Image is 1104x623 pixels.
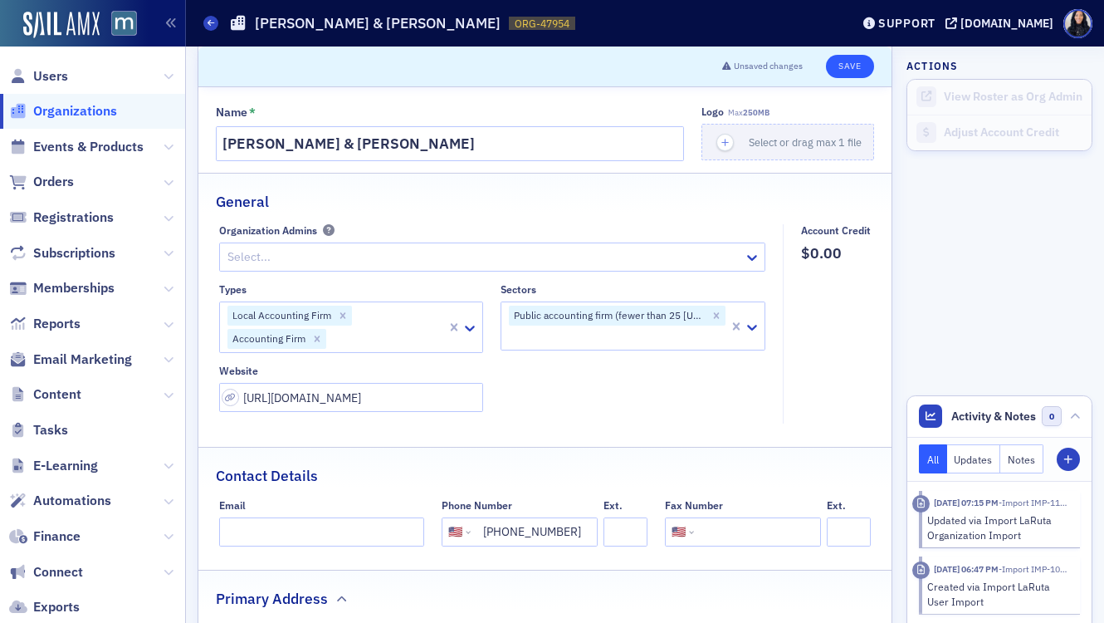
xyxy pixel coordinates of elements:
[9,173,74,191] a: Orders
[701,105,724,118] div: Logo
[743,107,769,118] span: 250MB
[9,208,114,227] a: Registrations
[33,315,81,333] span: Reports
[944,125,1083,140] div: Adjust Account Credit
[728,107,769,118] span: Max
[33,244,115,262] span: Subscriptions
[227,306,334,326] div: Local Accounting Firm
[33,351,132,369] span: Email Marketing
[219,365,258,377] div: Website
[227,329,308,349] div: Accounting Firm
[749,135,862,149] span: Select or drag max 1 file
[912,562,930,579] div: Imported Activity
[9,457,98,475] a: E-Learning
[665,499,723,512] div: Fax Number
[999,563,1070,575] span: Import IMP-1071
[9,598,80,616] a: Exports
[33,598,80,616] span: Exports
[33,421,68,439] span: Tasks
[9,421,68,439] a: Tasks
[927,579,1069,610] div: Created via Import LaRuta User Import
[801,224,871,237] div: Account Credit
[216,191,269,213] h2: General
[934,497,999,508] time: 3/31/2023 07:15 PM
[707,306,725,326] div: Remove Public accounting firm (fewer than 25 Maryland team members)
[9,102,117,120] a: Organizations
[216,105,247,120] div: Name
[33,563,83,581] span: Connect
[33,457,98,475] span: E-Learning
[672,523,686,541] div: 🇺🇸
[947,444,1001,473] button: Updates
[334,306,352,326] div: Remove Local Accounting Firm
[9,351,132,369] a: Email Marketing
[701,124,874,160] button: Select or drag max 1 file
[951,408,1036,425] span: Activity & Notes
[216,465,318,487] h2: Contact Details
[33,527,81,546] span: Finance
[515,17,569,31] span: ORG-47954
[33,385,81,404] span: Content
[945,17,1059,29] button: [DOMAIN_NAME]
[111,11,137,37] img: SailAMX
[442,499,512,512] div: Phone Number
[827,499,846,512] div: Ext.
[9,385,81,404] a: Content
[23,12,100,38] img: SailAMX
[1042,406,1062,427] span: 0
[448,523,462,541] div: 🇺🇸
[255,13,501,33] h1: [PERSON_NAME] & [PERSON_NAME]
[9,492,111,510] a: Automations
[9,315,81,333] a: Reports
[308,329,326,349] div: Remove Accounting Firm
[9,244,115,262] a: Subscriptions
[912,495,930,513] div: Imported Activity
[9,67,68,86] a: Users
[9,563,83,581] a: Connect
[501,283,536,296] div: Sectors
[33,138,144,156] span: Events & Products
[9,279,115,297] a: Memberships
[216,588,328,610] h2: Primary Address
[927,513,1069,543] div: Updated via Import LaRuta Organization Import
[878,16,935,31] div: Support
[919,444,947,473] button: All
[1063,9,1092,38] span: Profile
[33,67,68,86] span: Users
[33,173,74,191] span: Orders
[999,497,1070,508] span: Import IMP-1199
[734,60,803,73] span: Unsaved changes
[906,58,958,73] h4: Actions
[33,102,117,120] span: Organizations
[9,527,81,546] a: Finance
[219,283,247,296] div: Types
[9,138,144,156] a: Events & Products
[219,499,246,512] div: Email
[603,499,623,512] div: Ext.
[907,115,1092,150] a: Adjust Account Credit
[249,105,256,120] abbr: This field is required
[219,224,317,237] div: Organization Admins
[801,243,871,264] span: $0.00
[100,11,137,39] a: View Homepage
[33,492,111,510] span: Automations
[33,208,114,227] span: Registrations
[33,279,115,297] span: Memberships
[509,306,707,326] div: Public accounting firm (fewer than 25 [US_STATE] team members)
[960,16,1053,31] div: [DOMAIN_NAME]
[934,563,999,575] time: 3/31/2023 06:47 PM
[826,55,873,78] button: Save
[1000,444,1043,473] button: Notes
